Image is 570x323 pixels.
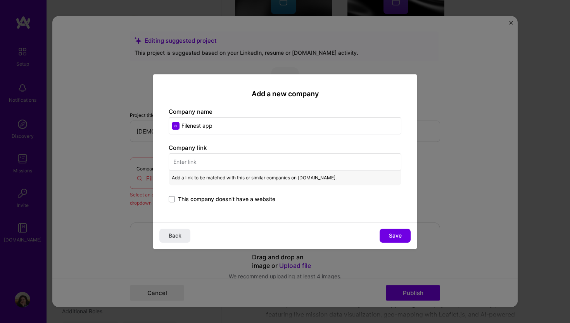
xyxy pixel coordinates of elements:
label: Company link [169,144,207,151]
input: Enter link [169,153,401,170]
h2: Add a new company [169,90,401,98]
span: This company doesn't have a website [178,195,275,203]
label: Company name [169,108,212,115]
span: Add a link to be matched with this or similar companies on [DOMAIN_NAME]. [172,174,337,182]
button: Save [380,229,411,243]
input: Enter name [169,117,401,134]
span: Save [389,232,402,240]
span: Back [169,232,181,240]
button: Back [159,229,190,243]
